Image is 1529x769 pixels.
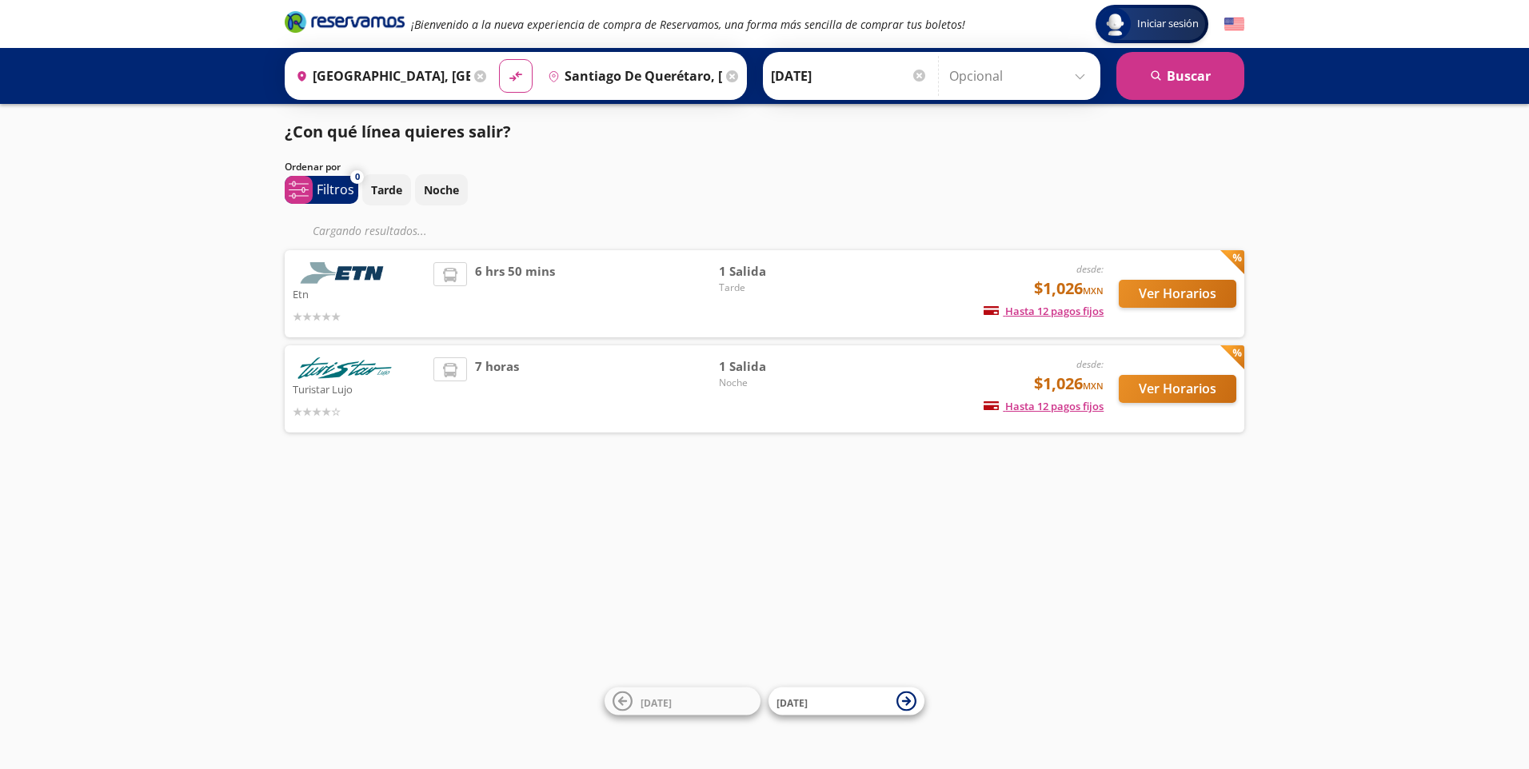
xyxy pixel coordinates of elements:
[293,357,397,379] img: Turistar Lujo
[293,262,397,284] img: Etn
[771,56,928,96] input: Elegir Fecha
[1083,380,1104,392] small: MXN
[285,10,405,34] i: Brand Logo
[1076,357,1104,371] em: desde:
[313,223,427,238] em: Cargando resultados ...
[285,10,405,38] a: Brand Logo
[371,181,402,198] p: Tarde
[605,687,761,715] button: [DATE]
[719,376,831,390] span: Noche
[1119,280,1236,308] button: Ver Horarios
[475,357,519,420] span: 7 horas
[1076,262,1104,276] em: desde:
[1083,285,1104,297] small: MXN
[293,379,425,398] p: Turistar Lujo
[719,281,831,295] span: Tarde
[984,399,1104,413] span: Hasta 12 pagos fijos
[293,284,425,303] p: Etn
[719,262,831,281] span: 1 Salida
[424,181,459,198] p: Noche
[285,160,341,174] p: Ordenar por
[949,56,1092,96] input: Opcional
[411,17,965,32] em: ¡Bienvenido a la nueva experiencia de compra de Reservamos, una forma más sencilla de comprar tus...
[1034,277,1104,301] span: $1,026
[415,174,468,205] button: Noche
[289,56,470,96] input: Buscar Origen
[768,687,924,715] button: [DATE]
[317,180,354,199] p: Filtros
[984,304,1104,318] span: Hasta 12 pagos fijos
[1224,14,1244,34] button: English
[355,170,360,184] span: 0
[285,176,358,204] button: 0Filtros
[475,262,555,325] span: 6 hrs 50 mins
[776,695,808,709] span: [DATE]
[719,357,831,376] span: 1 Salida
[1034,372,1104,396] span: $1,026
[541,56,722,96] input: Buscar Destino
[641,695,672,709] span: [DATE]
[1131,16,1205,32] span: Iniciar sesión
[1116,52,1244,100] button: Buscar
[1119,375,1236,403] button: Ver Horarios
[362,174,411,205] button: Tarde
[285,120,511,144] p: ¿Con qué línea quieres salir?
